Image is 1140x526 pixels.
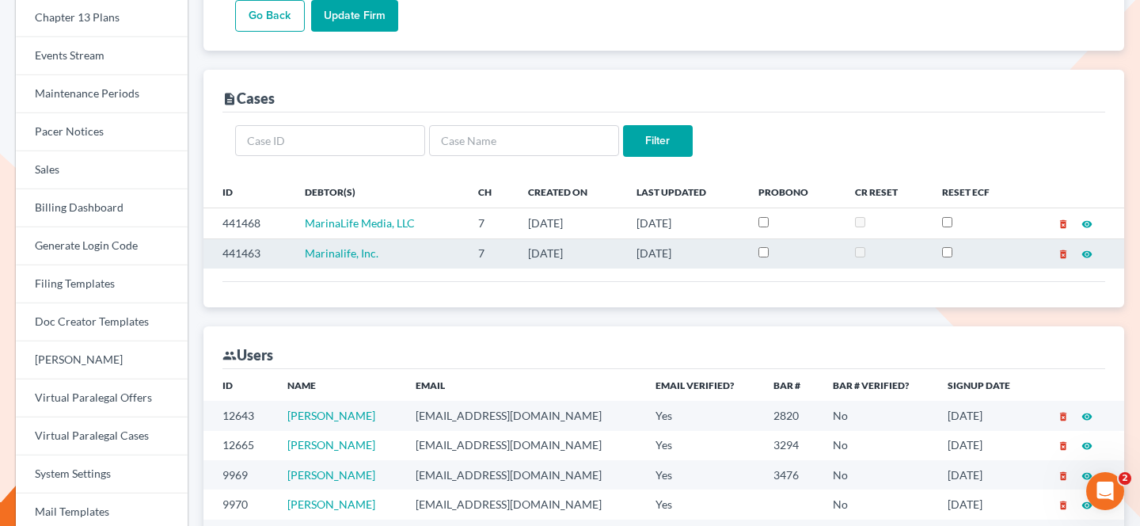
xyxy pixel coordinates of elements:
a: visibility [1081,497,1092,511]
a: Virtual Paralegal Cases [16,417,188,455]
input: Case ID [235,125,425,157]
a: delete_forever [1058,497,1069,511]
td: 3294 [761,431,820,460]
td: [DATE] [515,208,624,238]
i: description [222,92,237,106]
td: 12643 [203,401,275,430]
a: System Settings [16,455,188,494]
a: [PERSON_NAME] [287,497,375,511]
th: Bar # Verified? [820,369,935,401]
a: delete_forever [1058,246,1069,260]
td: 3476 [761,460,820,490]
i: group [222,349,237,363]
td: No [820,490,935,519]
a: [PERSON_NAME] [287,409,375,422]
td: 12665 [203,431,275,460]
a: [PERSON_NAME] [287,438,375,452]
td: Yes [643,431,761,460]
i: visibility [1081,249,1092,260]
td: [DATE] [624,238,746,269]
input: Filter [623,125,693,157]
a: delete_forever [1058,438,1069,452]
a: MarinaLife Media, LLC [305,216,415,230]
a: Filing Templates [16,265,188,303]
td: [DATE] [624,208,746,238]
td: No [820,431,935,460]
th: Signup Date [935,369,1035,401]
td: 441468 [203,208,293,238]
td: [EMAIL_ADDRESS][DOMAIN_NAME] [403,431,643,460]
td: Yes [643,460,761,490]
a: Marinalife, Inc. [305,246,378,260]
a: delete_forever [1058,216,1069,230]
a: Generate Login Code [16,227,188,265]
a: visibility [1081,468,1092,482]
div: Cases [222,89,275,108]
td: 9970 [203,490,275,519]
a: visibility [1081,246,1092,260]
th: Ch [465,176,515,208]
a: delete_forever [1058,468,1069,482]
i: delete_forever [1058,500,1069,511]
td: No [820,460,935,490]
th: ID [203,369,275,401]
input: Case Name [429,125,619,157]
a: delete_forever [1058,409,1069,422]
th: CR Reset [842,176,929,208]
i: visibility [1081,411,1092,422]
td: 9969 [203,460,275,490]
td: [DATE] [935,431,1035,460]
td: 441463 [203,238,293,269]
th: Last Updated [624,176,746,208]
td: [EMAIL_ADDRESS][DOMAIN_NAME] [403,401,643,430]
td: [DATE] [515,238,624,269]
a: Doc Creator Templates [16,303,188,341]
th: Bar # [761,369,820,401]
a: Billing Dashboard [16,189,188,227]
td: [DATE] [935,490,1035,519]
i: delete_forever [1058,411,1069,422]
a: Virtual Paralegal Offers [16,379,188,417]
td: 7 [465,238,515,269]
a: Maintenance Periods [16,75,188,113]
td: [EMAIL_ADDRESS][DOMAIN_NAME] [403,490,643,519]
a: [PERSON_NAME] [16,341,188,379]
th: Created On [515,176,624,208]
td: 7 [465,208,515,238]
td: [DATE] [935,460,1035,490]
a: Pacer Notices [16,113,188,151]
th: Debtor(s) [292,176,465,208]
i: delete_forever [1058,440,1069,452]
a: [PERSON_NAME] [287,468,375,482]
a: visibility [1081,438,1092,452]
th: ProBono [746,176,842,208]
th: Name [275,369,403,401]
i: delete_forever [1058,249,1069,260]
td: 2820 [761,401,820,430]
td: [EMAIL_ADDRESS][DOMAIN_NAME] [403,460,643,490]
i: visibility [1081,440,1092,452]
i: visibility [1081,500,1092,511]
td: Yes [643,490,761,519]
iframe: Intercom live chat [1086,472,1124,510]
th: Email [403,369,643,401]
th: Reset ECF [929,176,1023,208]
span: 2 [1119,472,1131,485]
i: delete_forever [1058,219,1069,230]
a: Sales [16,151,188,189]
th: ID [203,176,293,208]
td: No [820,401,935,430]
i: visibility [1081,471,1092,482]
td: [DATE] [935,401,1035,430]
i: visibility [1081,219,1092,230]
a: visibility [1081,216,1092,230]
a: visibility [1081,409,1092,422]
div: Users [222,345,273,364]
th: Email Verified? [643,369,761,401]
td: Yes [643,401,761,430]
i: delete_forever [1058,471,1069,482]
a: Events Stream [16,37,188,75]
